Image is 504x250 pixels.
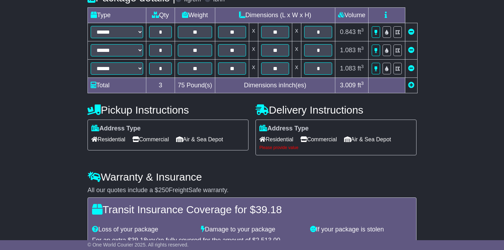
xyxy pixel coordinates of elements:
span: 75 [178,82,185,89]
h4: Transit Insurance Coverage for $ [92,204,412,215]
td: x [249,59,258,77]
td: Pound(s) [175,77,215,93]
span: ft [357,65,364,72]
label: Address Type [91,125,141,133]
sup: 3 [361,64,364,69]
h4: Delivery Instructions [255,104,416,116]
a: Remove this item [408,65,414,72]
td: x [249,41,258,59]
td: Weight [175,7,215,23]
span: 3.009 [340,82,356,89]
sup: 3 [361,81,364,86]
td: x [292,41,301,59]
span: Air & Sea Depot [344,134,391,145]
span: Residential [91,134,125,145]
a: Add new item [408,82,414,89]
div: For an extra $ you're fully covered for the amount of $ . [92,237,412,244]
span: Commercial [132,134,169,145]
span: Air & Sea Depot [176,134,223,145]
td: x [292,23,301,41]
div: Damage to your package [197,226,306,234]
td: Qty [146,7,175,23]
td: x [249,23,258,41]
div: Please provide value [259,145,413,150]
span: ft [357,28,364,35]
span: ft [357,82,364,89]
label: Address Type [259,125,309,133]
span: © One World Courier 2025. All rights reserved. [87,242,189,248]
h4: Warranty & Insurance [87,171,416,183]
div: All our quotes include a $ FreightSafe warranty. [87,187,416,194]
span: Residential [259,134,293,145]
td: x [292,59,301,77]
a: Remove this item [408,47,414,54]
div: If your package is stolen [307,226,415,234]
span: 39.18 [255,204,282,215]
span: ft [357,47,364,54]
td: 3 [146,77,175,93]
span: 1.083 [340,47,356,54]
a: Remove this item [408,28,414,35]
td: Dimensions (L x W x H) [215,7,335,23]
td: Volume [335,7,369,23]
span: 0.843 [340,28,356,35]
td: Dimensions in Inch(es) [215,77,335,93]
span: 39.18 [131,237,147,244]
sup: 3 [361,46,364,51]
td: Type [88,7,146,23]
div: Loss of your package [89,226,197,234]
h4: Pickup Instructions [87,104,248,116]
span: Commercial [300,134,337,145]
sup: 3 [361,27,364,33]
span: 2,513.00 [256,237,280,244]
span: 1.083 [340,65,356,72]
td: Total [88,77,146,93]
span: 250 [158,187,169,194]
